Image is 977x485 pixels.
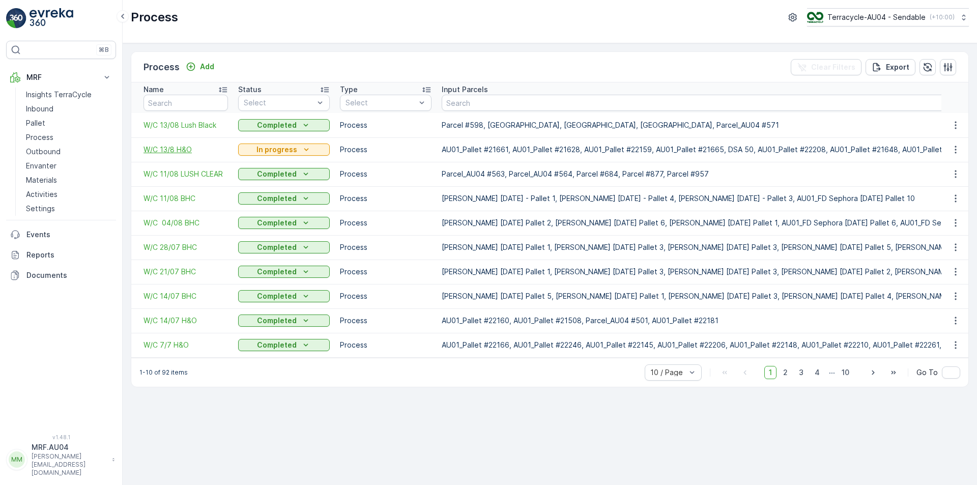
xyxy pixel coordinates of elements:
p: Process [143,60,180,74]
td: Process [335,211,437,235]
span: W/C 13/08 Lush Black [143,120,228,130]
span: 2 [779,366,792,379]
button: Export [866,59,915,75]
button: Completed [238,290,330,302]
a: Outbound [22,145,116,159]
a: Envanter [22,159,116,173]
button: Terracycle-AU04 - Sendable(+10:00) [807,8,969,26]
a: W/C 21/07 BHC [143,267,228,277]
a: Activities [22,187,116,202]
p: Completed [257,169,297,179]
p: Inbound [26,104,53,114]
p: Select [244,98,314,108]
a: Pallet [22,116,116,130]
button: Completed [238,339,330,351]
p: In progress [256,145,297,155]
a: Reports [6,245,116,265]
span: 10 [837,366,854,379]
p: Materials [26,175,57,185]
button: Completed [238,168,330,180]
a: W/C 11/08 LUSH CLEAR [143,169,228,179]
button: MMMRF.AU04[PERSON_NAME][EMAIL_ADDRESS][DOMAIN_NAME] [6,442,116,477]
span: Go To [916,367,938,378]
a: W/C 7/7 H&O [143,340,228,350]
a: Insights TerraCycle [22,88,116,102]
p: ... [829,366,835,379]
img: logo_light-DOdMpM7g.png [30,8,73,28]
p: Clear Filters [811,62,855,72]
img: terracycle_logo.png [807,12,823,23]
p: Reports [26,250,112,260]
p: Completed [257,242,297,252]
button: Completed [238,192,330,205]
button: Completed [238,217,330,229]
p: Completed [257,120,297,130]
span: 3 [794,366,808,379]
a: Settings [22,202,116,216]
p: Completed [257,193,297,204]
a: W/C 11/08 BHC [143,193,228,204]
button: Completed [238,315,330,327]
a: Materials [22,173,116,187]
button: In progress [238,144,330,156]
p: Terracycle-AU04 - Sendable [827,12,926,22]
a: Process [22,130,116,145]
a: Events [6,224,116,245]
p: Type [340,84,358,95]
button: Clear Filters [791,59,861,75]
a: W/C 14/07 BHC [143,291,228,301]
p: ( +10:00 ) [930,13,955,21]
p: Export [886,62,909,72]
a: W/C 14/07 H&O [143,316,228,326]
td: Process [335,284,437,308]
button: Add [182,61,218,73]
td: Process [335,137,437,162]
a: W/C 04/08 BHC [143,218,228,228]
p: Envanter [26,161,56,171]
td: Process [335,162,437,186]
p: Completed [257,340,297,350]
button: Completed [238,241,330,253]
a: Inbound [22,102,116,116]
p: Process [26,132,53,142]
p: Insights TerraCycle [26,90,92,100]
td: Process [335,308,437,333]
p: Outbound [26,147,61,157]
button: Completed [238,266,330,278]
p: Settings [26,204,55,214]
input: Search [143,95,228,111]
a: W/C 28/07 BHC [143,242,228,252]
p: Status [238,84,262,95]
p: MRF.AU04 [32,442,107,452]
p: Process [131,9,178,25]
p: 1-10 of 92 items [139,368,188,377]
p: ⌘B [99,46,109,54]
img: logo [6,8,26,28]
p: Completed [257,316,297,326]
p: Events [26,230,112,240]
span: v 1.48.1 [6,434,116,440]
a: W/C 13/8 H&O [143,145,228,155]
button: MRF [6,67,116,88]
p: Name [143,84,164,95]
p: Documents [26,270,112,280]
td: Process [335,113,437,137]
p: Completed [257,218,297,228]
p: Select [346,98,416,108]
button: Completed [238,119,330,131]
td: Process [335,235,437,260]
p: Pallet [26,118,45,128]
p: Completed [257,267,297,277]
td: Process [335,186,437,211]
a: Documents [6,265,116,286]
p: Completed [257,291,297,301]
